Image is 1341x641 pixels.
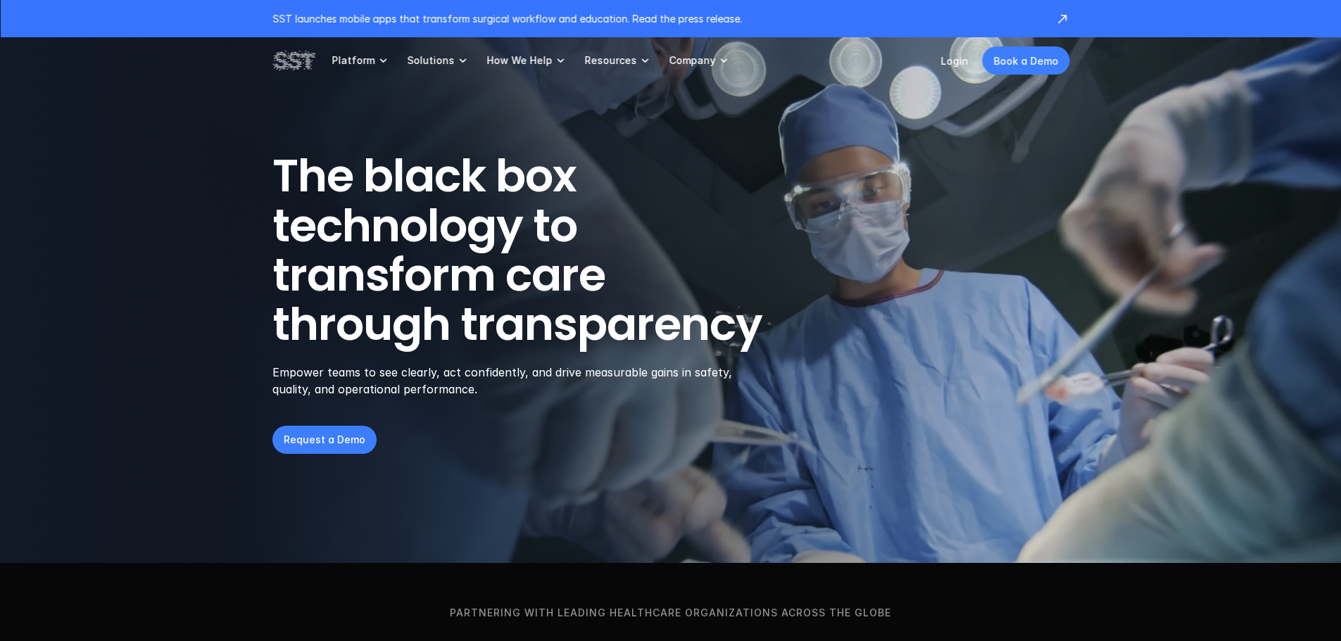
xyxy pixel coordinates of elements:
p: Platform [332,54,374,67]
p: Company [669,54,715,67]
a: Login [940,55,968,67]
h1: The black box technology to transform care through transparency [272,151,830,350]
p: How We Help [486,54,552,67]
p: SST launches mobile apps that transform surgical workflow and education. Read the press release. [272,11,1041,26]
p: Partnering with leading healthcare organizations across the globe [24,605,1317,621]
a: Request a Demo [272,426,377,454]
a: Book a Demo [982,46,1069,75]
p: Book a Demo [993,53,1058,68]
p: Resources [584,54,636,67]
img: SST logo [272,49,315,72]
p: Empower teams to see clearly, act confidently, and drive measurable gains in safety, quality, and... [272,364,750,398]
a: Platform [332,37,390,84]
p: Request a Demo [284,432,365,447]
p: Solutions [407,54,454,67]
